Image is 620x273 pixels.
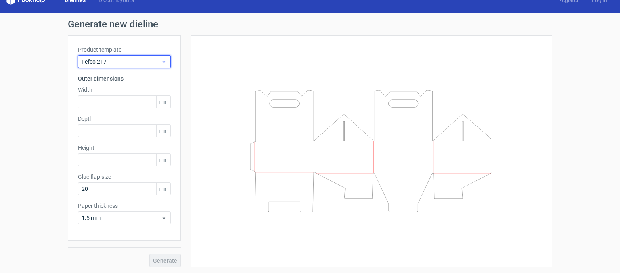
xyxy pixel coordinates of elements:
[156,154,170,166] span: mm
[78,115,171,123] label: Depth
[68,19,552,29] h1: Generate new dieline
[82,214,161,222] span: 1.5 mm
[78,74,171,83] h3: Outer dimensions
[78,45,171,54] label: Product template
[82,58,161,66] span: Fefco 217
[156,125,170,137] span: mm
[78,173,171,181] label: Glue flap size
[156,183,170,195] span: mm
[78,144,171,152] label: Height
[156,96,170,108] span: mm
[78,86,171,94] label: Width
[78,202,171,210] label: Paper thickness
